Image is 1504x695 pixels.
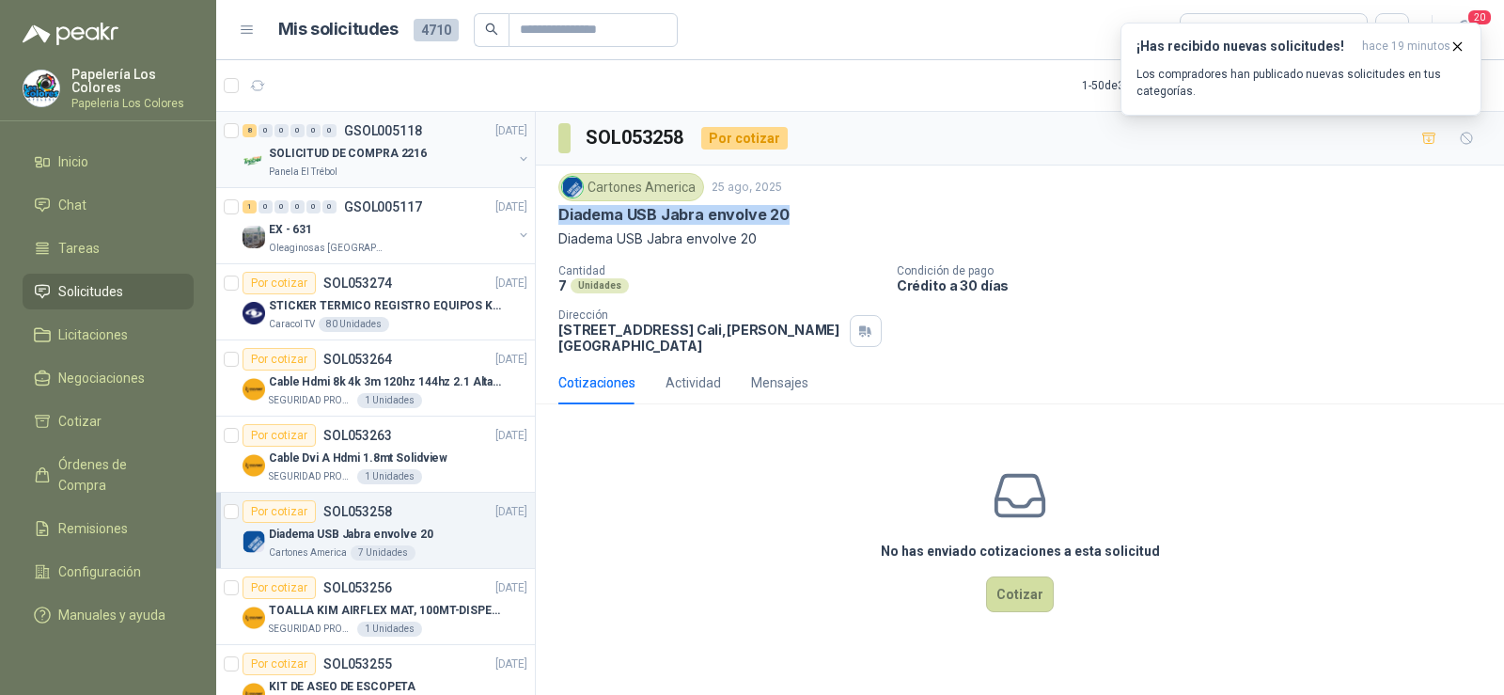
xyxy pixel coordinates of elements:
img: Company Logo [243,454,265,477]
p: Oleaginosas [GEOGRAPHIC_DATA][PERSON_NAME] [269,241,387,256]
span: Cotizar [58,411,102,432]
img: Company Logo [562,177,583,197]
a: Solicitudes [23,274,194,309]
div: 0 [322,124,337,137]
p: Condición de pago [897,264,1496,277]
img: Company Logo [243,226,265,248]
button: ¡Has recibido nuevas solicitudes!hace 19 minutos Los compradores han publicado nuevas solicitudes... [1120,23,1481,116]
p: Papeleria Los Colores [71,98,194,109]
span: Configuración [58,561,141,582]
div: 0 [274,124,289,137]
div: 1 Unidades [357,393,422,408]
div: 0 [258,200,273,213]
a: Negociaciones [23,360,194,396]
div: 0 [306,124,321,137]
div: Actividad [666,372,721,393]
span: Manuales y ayuda [58,605,165,625]
div: 80 Unidades [319,317,389,332]
a: Chat [23,187,194,223]
h3: SOL053258 [586,123,686,152]
span: 4710 [414,19,459,41]
p: Caracol TV [269,317,315,332]
img: Company Logo [243,302,265,324]
p: SOL053264 [323,353,392,366]
div: Cartones America [558,173,704,201]
span: Tareas [58,238,100,259]
span: Solicitudes [58,281,123,302]
a: Órdenes de Compra [23,447,194,503]
p: SOL053263 [323,429,392,442]
img: Company Logo [23,71,59,106]
div: 1 - 50 de 3042 [1082,71,1204,101]
a: 1 0 0 0 0 0 GSOL005117[DATE] Company LogoEX - 631Oleaginosas [GEOGRAPHIC_DATA][PERSON_NAME] [243,196,531,256]
p: SOL053258 [323,505,392,518]
p: Dirección [558,308,842,322]
p: SEGURIDAD PROVISER LTDA [269,393,353,408]
p: Papelería Los Colores [71,68,194,94]
span: Chat [58,195,86,215]
button: 20 [1448,13,1481,47]
a: 8 0 0 0 0 0 GSOL005118[DATE] Company LogoSOLICITUD DE COMPRA 2216Panela El Trébol [243,119,531,180]
div: Cotizaciones [558,372,635,393]
div: Mensajes [751,372,808,393]
span: Órdenes de Compra [58,454,176,496]
p: SEGURIDAD PROVISER LTDA [269,469,353,484]
span: hace 19 minutos [1362,39,1450,55]
p: 7 [558,277,567,293]
img: Company Logo [243,530,265,553]
div: Unidades [571,278,629,293]
div: Por cotizar [701,127,788,150]
div: Por cotizar [243,653,316,675]
div: Por cotizar [243,500,316,523]
span: Licitaciones [58,324,128,345]
h1: Mis solicitudes [278,16,399,43]
p: [STREET_ADDRESS] Cali , [PERSON_NAME][GEOGRAPHIC_DATA] [558,322,842,354]
a: Cotizar [23,403,194,439]
div: 1 [243,200,257,213]
div: Por cotizar [243,424,316,447]
a: Licitaciones [23,317,194,353]
p: STICKER TERMICO REGISTRO EQUIPOS KIOSKOS (SE ENVIA LIK CON ESPECIFICCIONES) [269,297,503,315]
div: 1 Unidades [357,622,422,637]
div: 0 [306,200,321,213]
p: [DATE] [495,427,527,445]
p: SEGURIDAD PROVISER LTDA [269,622,353,637]
a: Por cotizarSOL053264[DATE] Company LogoCable Hdmi 8k 4k 3m 120hz 144hz 2.1 Alta VelocidadSEGURIDA... [216,340,535,417]
button: Cotizar [986,577,1054,612]
p: [DATE] [495,122,527,140]
p: [DATE] [495,656,527,673]
div: 0 [274,200,289,213]
img: Logo peakr [23,23,118,45]
p: Diadema USB Jabra envolve 20 [558,229,1481,249]
p: Cable Hdmi 8k 4k 3m 120hz 144hz 2.1 Alta Velocidad [269,373,503,391]
p: Cantidad [558,264,882,277]
p: [DATE] [495,198,527,216]
div: Todas [1192,20,1231,40]
div: Por cotizar [243,577,316,599]
div: 0 [258,124,273,137]
p: GSOL005118 [344,124,422,137]
p: [DATE] [495,503,527,521]
h3: ¡Has recibido nuevas solicitudes! [1136,39,1355,55]
p: [DATE] [495,351,527,369]
p: SOL053274 [323,276,392,290]
p: Cartones America [269,545,347,561]
p: SOLICITUD DE COMPRA 2216 [269,145,427,163]
span: search [485,23,498,36]
div: Por cotizar [243,348,316,371]
p: Panela El Trébol [269,165,337,180]
p: GSOL005117 [344,200,422,213]
h3: No has enviado cotizaciones a esta solicitud [881,541,1160,561]
p: Diadema USB Jabra envolve 20 [269,526,433,544]
div: 1 Unidades [357,469,422,484]
a: Manuales y ayuda [23,597,194,633]
div: 8 [243,124,257,137]
p: Cable Dvi A Hdmi 1.8mt Solidview [269,450,447,467]
p: [DATE] [495,579,527,597]
span: Negociaciones [58,368,145,388]
img: Company Logo [243,607,265,629]
span: Remisiones [58,518,128,539]
p: [DATE] [495,275,527,292]
a: Por cotizarSOL053274[DATE] Company LogoSTICKER TERMICO REGISTRO EQUIPOS KIOSKOS (SE ENVIA LIK CON... [216,264,535,340]
p: Los compradores han publicado nuevas solicitudes en tus categorías. [1136,66,1465,100]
